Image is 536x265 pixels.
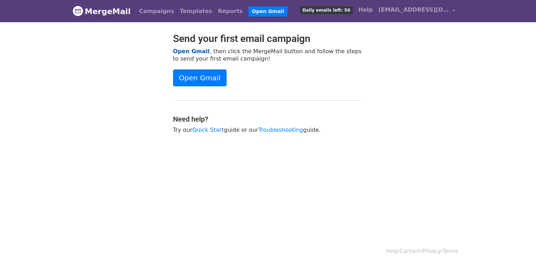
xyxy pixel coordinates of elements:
a: [EMAIL_ADDRESS][DOMAIN_NAME] [376,3,458,19]
a: Help [386,248,398,254]
a: Campaigns [136,4,177,18]
a: Privacy [422,248,441,254]
h4: Need help? [173,115,363,123]
a: MergeMail [73,4,131,19]
span: Daily emails left: 50 [300,6,352,14]
a: Templates [177,4,215,18]
a: Open Gmail [248,6,288,17]
iframe: Chat Widget [501,231,536,265]
a: Daily emails left: 50 [297,3,355,17]
a: Troubleshooting [258,127,303,133]
img: MergeMail logo [73,6,83,16]
span: [EMAIL_ADDRESS][DOMAIN_NAME] [378,6,449,14]
a: Reports [215,4,246,18]
h2: Send your first email campaign [173,33,363,45]
p: Try our guide or our guide. [173,126,363,134]
a: Open Gmail [173,48,210,55]
a: Open Gmail [173,69,227,86]
a: Quick Start [192,127,224,133]
a: Terms [443,248,458,254]
a: Contact [400,248,420,254]
p: , then click the MergeMail button and follow the steps to send your first email campaign! [173,48,363,62]
a: Help [356,3,376,17]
